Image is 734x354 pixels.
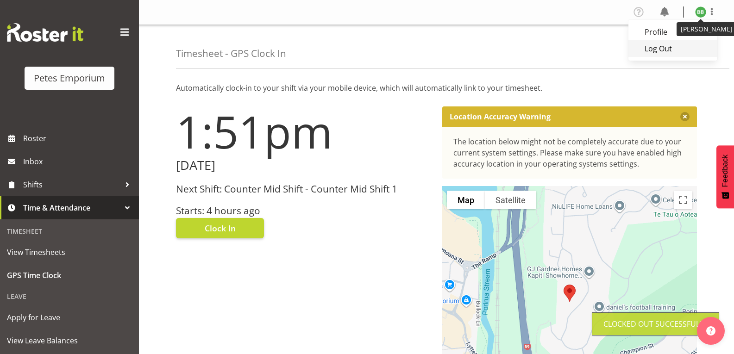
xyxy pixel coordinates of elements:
[2,241,137,264] a: View Timesheets
[176,218,264,238] button: Clock In
[176,184,431,194] h3: Next Shift: Counter Mid Shift - Counter Mid Shift 1
[2,222,137,241] div: Timesheet
[7,268,132,282] span: GPS Time Clock
[205,222,236,234] span: Clock In
[176,106,431,156] h1: 1:51pm
[628,40,717,57] a: Log Out
[2,264,137,287] a: GPS Time Clock
[603,318,708,329] div: Clocked out Successfully
[2,329,137,352] a: View Leave Balances
[2,287,137,306] div: Leave
[7,23,83,42] img: Rosterit website logo
[721,155,729,187] span: Feedback
[706,326,715,335] img: help-xxl-2.png
[176,205,431,216] h3: Starts: 4 hours ago
[34,71,105,85] div: Petes Emporium
[7,334,132,348] span: View Leave Balances
[450,112,551,121] p: Location Accuracy Warning
[23,201,120,215] span: Time & Attendance
[716,145,734,208] button: Feedback - Show survey
[695,6,706,18] img: beena-bist9974.jpg
[2,306,137,329] a: Apply for Leave
[485,191,536,209] button: Show satellite imagery
[23,178,120,192] span: Shifts
[176,82,697,93] p: Automatically clock-in to your shift via your mobile device, which will automatically link to you...
[7,245,132,259] span: View Timesheets
[176,48,286,59] h4: Timesheet - GPS Clock In
[674,191,692,209] button: Toggle fullscreen view
[680,112,690,121] button: Close message
[447,191,485,209] button: Show street map
[176,158,431,173] h2: [DATE]
[23,131,134,145] span: Roster
[628,24,717,40] a: Profile
[7,311,132,324] span: Apply for Leave
[453,136,686,169] div: The location below might not be completely accurate due to your current system settings. Please m...
[23,155,134,168] span: Inbox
